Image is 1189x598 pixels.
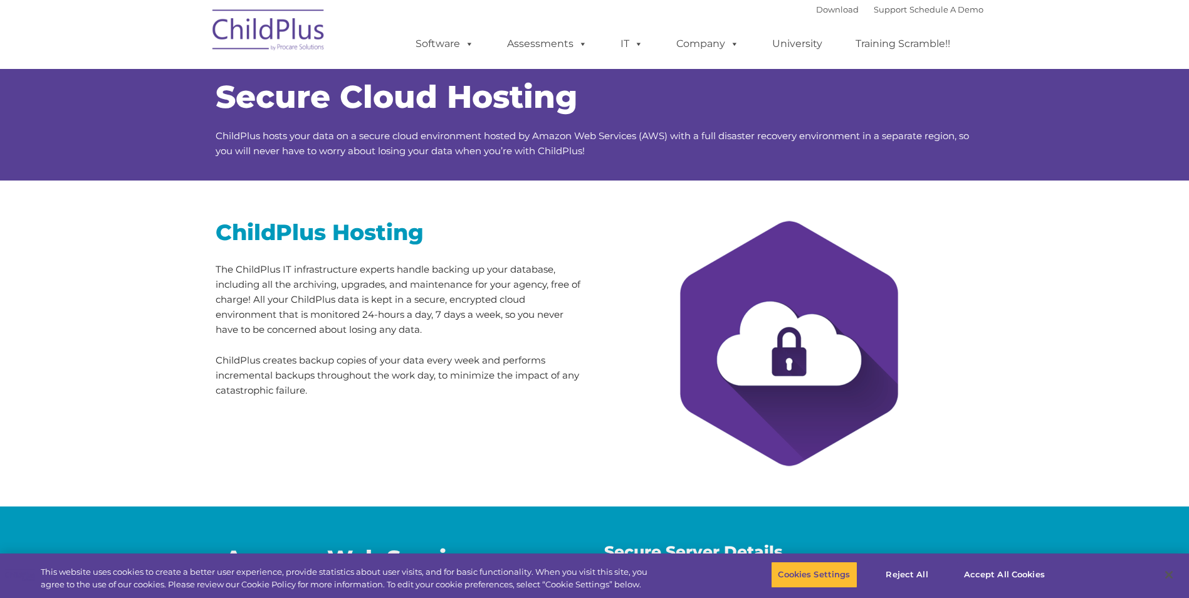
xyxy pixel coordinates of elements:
a: University [760,31,835,56]
a: Schedule A Demo [909,4,983,14]
a: Download [816,4,859,14]
a: Assessments [495,31,600,56]
button: Accept All Cookies [957,562,1052,588]
a: Company [664,31,752,56]
a: IT [608,31,656,56]
font: | [816,4,983,14]
p: ChildPlus creates backup copies of your data every week and performs incremental backups througho... [216,353,585,398]
img: ChildPlus by Procare Solutions [206,1,332,63]
div: This website uses cookies to create a better user experience, provide statistics about user visit... [41,566,654,590]
a: Training Scramble!! [843,31,963,56]
span: Secure Cloud Hosting [216,78,577,116]
button: Cookies Settings [771,562,857,588]
img: cloud-hosting [648,202,930,485]
span: Amazon Web Services [225,545,485,572]
button: Reject All [868,562,946,588]
span: ChildPlus hosts your data on a secure cloud environment hosted by Amazon Web Services (AWS) with ... [216,130,969,157]
span: Se [604,542,624,561]
h2: ChildPlus Hosting [216,218,585,246]
button: Close [1155,561,1183,589]
a: Software [403,31,486,56]
p: The ChildPlus IT infrastructure experts handle backing up your database, including all the archiv... [216,262,585,337]
a: Support [874,4,907,14]
span: cure Server Details [624,542,783,561]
